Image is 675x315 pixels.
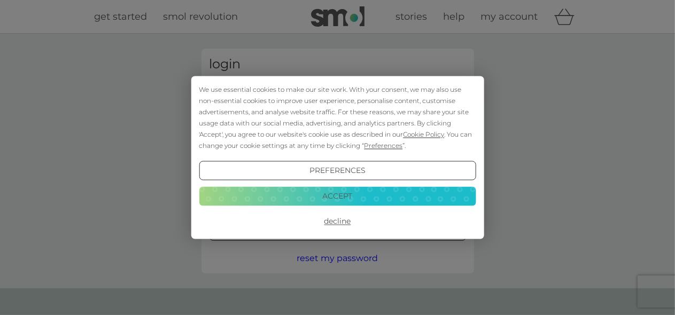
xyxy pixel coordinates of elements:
button: Accept [199,186,476,206]
div: We use essential cookies to make our site work. With your consent, we may also use non-essential ... [199,84,476,152]
button: Decline [199,212,476,231]
span: Preferences [364,142,402,150]
button: Preferences [199,161,476,180]
div: Cookie Consent Prompt [191,76,484,239]
span: Cookie Policy [403,131,444,139]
